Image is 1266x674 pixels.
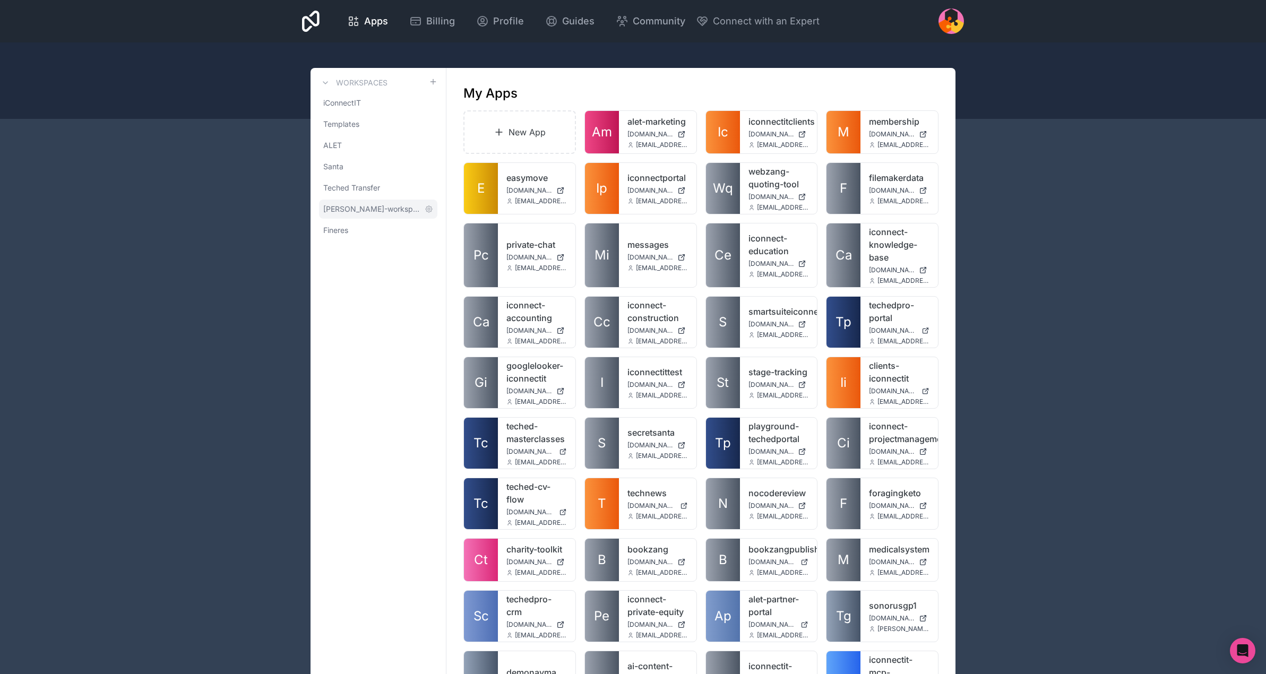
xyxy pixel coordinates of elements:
[596,180,607,197] span: Ip
[748,232,809,257] a: iconnect-education
[869,447,915,456] span: [DOMAIN_NAME]
[627,558,688,566] a: [DOMAIN_NAME]
[757,141,809,149] span: [EMAIL_ADDRESS][DOMAIN_NAME]
[748,620,797,629] span: [DOMAIN_NAME]
[506,299,567,324] a: iconnect-accounting
[473,435,488,452] span: Tc
[748,366,809,378] a: stage-tracking
[757,568,809,577] span: [EMAIL_ADDRESS][DOMAIN_NAME]
[706,111,740,153] a: Ic
[636,512,688,521] span: [EMAIL_ADDRESS][DOMAIN_NAME]
[826,591,860,642] a: Tg
[748,193,809,201] a: [DOMAIN_NAME]
[475,374,487,391] span: Gi
[319,93,437,113] a: iConnectIT
[515,458,567,466] span: [EMAIL_ADDRESS][DOMAIN_NAME]
[869,359,929,385] a: clients-iconnectit
[636,452,688,460] span: [EMAIL_ADDRESS][DOMAIN_NAME]
[706,357,740,408] a: St
[506,186,552,195] span: [DOMAIN_NAME]
[826,111,860,153] a: M
[506,171,567,184] a: easymove
[869,115,929,128] a: membership
[748,193,794,201] span: [DOMAIN_NAME]
[757,203,809,212] span: [EMAIL_ADDRESS][DOMAIN_NAME]
[506,387,567,395] a: [DOMAIN_NAME]
[837,435,850,452] span: Ci
[464,163,498,214] a: E
[877,337,929,345] span: [EMAIL_ADDRESS][DOMAIN_NAME]
[869,326,929,335] a: [DOMAIN_NAME]
[826,418,860,469] a: Ci
[714,608,731,625] span: Ap
[473,247,489,264] span: Pc
[826,163,860,214] a: F
[840,495,847,512] span: F
[463,85,518,102] h1: My Apps
[506,508,555,516] span: [DOMAIN_NAME]
[748,447,794,456] span: [DOMAIN_NAME]
[748,420,809,445] a: playground-techedportal
[717,374,729,391] span: St
[748,447,809,456] a: [DOMAIN_NAME]
[562,14,595,29] span: Guides
[869,558,915,566] span: [DOMAIN_NAME]
[636,631,688,640] span: [EMAIL_ADDRESS][DOMAIN_NAME]
[627,186,688,195] a: [DOMAIN_NAME]
[506,326,567,335] a: [DOMAIN_NAME]
[585,357,619,408] a: I
[748,320,809,329] a: [DOMAIN_NAME]
[869,299,929,324] a: techedpro-portal
[464,418,498,469] a: Tc
[598,551,606,568] span: B
[840,374,847,391] span: Ii
[473,608,489,625] span: Sc
[506,480,567,506] a: teched-cv-flow
[826,223,860,287] a: Ca
[506,359,567,385] a: googlelooker-iconnectit
[748,165,809,191] a: webzang-quoting-tool
[840,180,847,197] span: F
[869,186,915,195] span: [DOMAIN_NAME]
[869,543,929,556] a: medicalsystem
[627,502,688,510] a: [DOMAIN_NAME]
[877,458,929,466] span: [EMAIL_ADDRESS][DOMAIN_NAME]
[748,305,809,318] a: smartsuiteiconnectit
[636,568,688,577] span: [EMAIL_ADDRESS][DOMAIN_NAME]
[826,297,860,348] a: Tp
[869,326,917,335] span: [DOMAIN_NAME]
[748,543,809,556] a: bookzangpublishing
[748,502,809,510] a: [DOMAIN_NAME]
[633,14,685,29] span: Community
[594,608,609,625] span: Pe
[718,495,728,512] span: N
[468,10,532,33] a: Profile
[869,171,929,184] a: filemakerdata
[706,163,740,214] a: Wq
[506,326,552,335] span: [DOMAIN_NAME]
[869,558,929,566] a: [DOMAIN_NAME]
[715,435,731,452] span: Tp
[627,426,688,439] a: secretsanta
[719,551,727,568] span: B
[869,420,929,445] a: iconnect-projectmanagement
[592,124,612,141] span: Am
[319,115,437,134] a: Templates
[696,14,820,29] button: Connect with an Expert
[627,620,673,629] span: [DOMAIN_NAME]
[585,111,619,153] a: Am
[627,487,688,499] a: technews
[869,599,929,612] a: sonorusgp1
[826,357,860,408] a: Ii
[627,186,673,195] span: [DOMAIN_NAME]
[714,247,731,264] span: Ce
[600,374,604,391] span: I
[585,163,619,214] a: Ip
[836,247,852,264] span: Ca
[869,387,929,395] a: [DOMAIN_NAME]
[757,458,809,466] span: [EMAIL_ADDRESS][DOMAIN_NAME]
[836,314,851,331] span: Tp
[836,608,851,625] span: Tg
[748,502,794,510] span: [DOMAIN_NAME]
[713,14,820,29] span: Connect with an Expert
